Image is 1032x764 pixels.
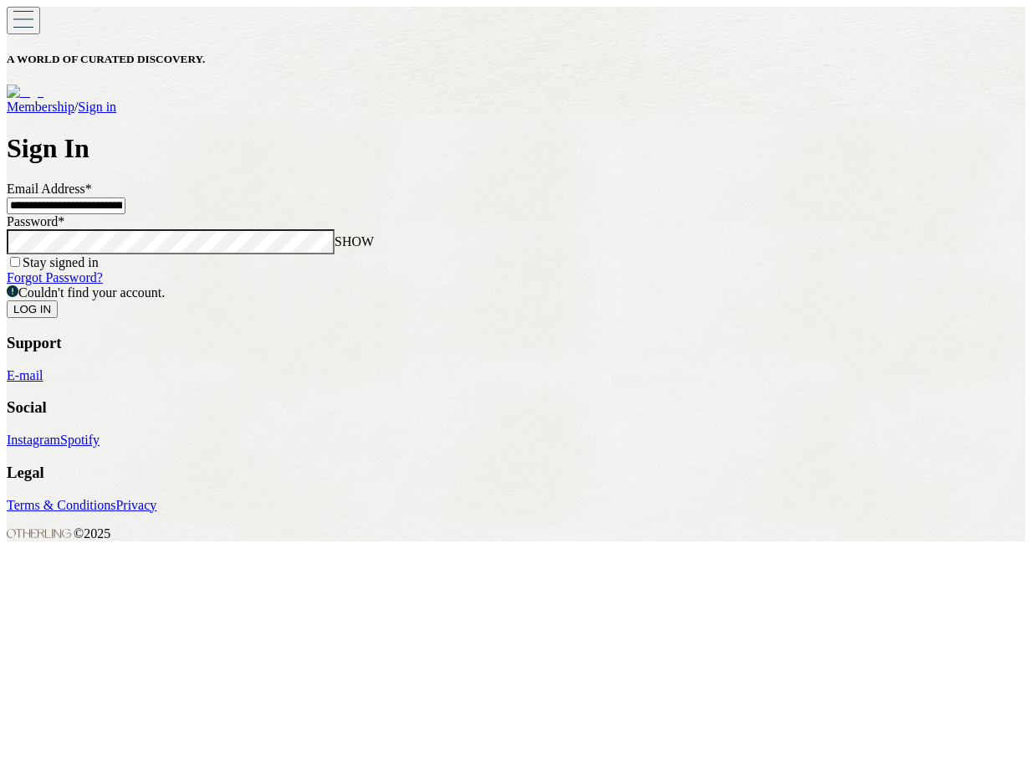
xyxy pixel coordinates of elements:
[7,464,1025,482] h3: Legal
[23,255,99,269] label: Stay signed in
[7,285,1025,300] div: Couldn't find your account.
[7,300,58,318] button: LOG IN
[7,100,74,114] a: Membership
[115,498,156,512] a: Privacy
[7,433,60,447] a: Instagram
[7,133,1025,164] h1: Sign In
[7,53,1025,66] h5: A WORLD OF CURATED DISCOVERY.
[7,85,43,100] img: logo
[7,270,103,285] a: Forgot Password?
[60,433,100,447] a: Spotify
[7,368,43,382] a: E-mail
[74,100,78,114] span: /
[7,526,110,541] span: © 2025
[7,398,1025,417] h3: Social
[7,498,115,512] a: Terms & Conditions
[78,100,116,114] a: Sign in
[335,234,374,249] span: SHOW
[7,334,1025,352] h3: Support
[7,182,92,196] label: Email Address
[7,214,64,228] label: Password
